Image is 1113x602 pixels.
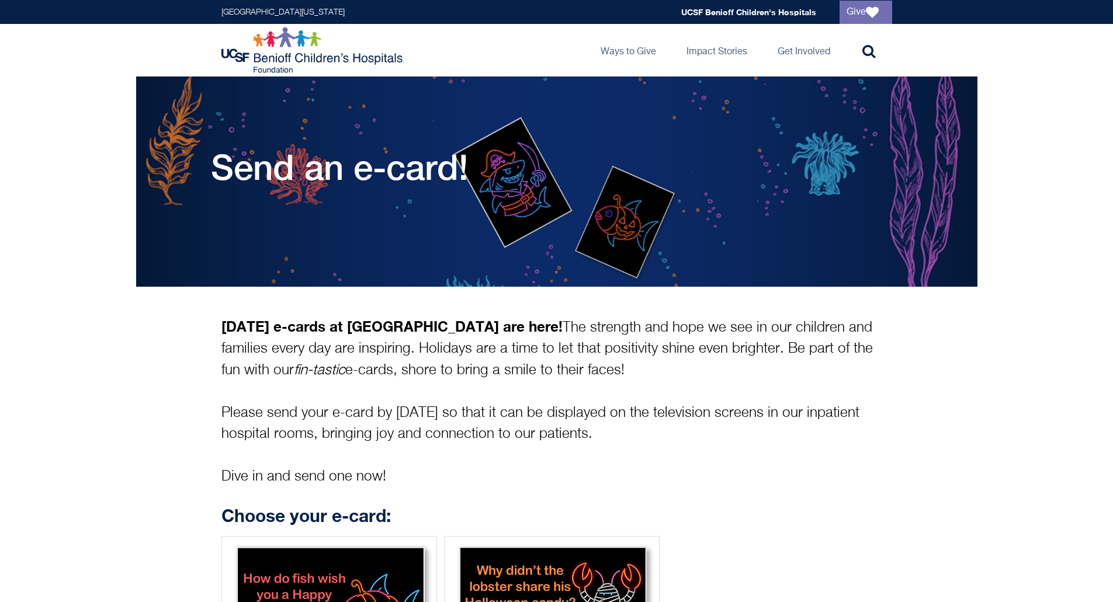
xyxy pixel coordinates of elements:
strong: [DATE] e-cards at [GEOGRAPHIC_DATA] are here! [221,318,563,335]
a: Get Involved [768,24,840,76]
a: Give [840,1,892,24]
a: UCSF Benioff Children's Hospitals [681,7,816,17]
strong: Choose your e-card: [221,505,391,526]
img: Logo for UCSF Benioff Children's Hospitals Foundation [221,27,405,74]
p: The strength and hope we see in our children and families every day are inspiring. Holidays are a... [221,316,892,488]
a: Impact Stories [677,24,757,76]
a: Ways to Give [591,24,665,76]
i: fin-tastic [294,363,345,377]
a: [GEOGRAPHIC_DATA][US_STATE] [221,8,345,16]
h1: Send an e-card! [211,147,469,187]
